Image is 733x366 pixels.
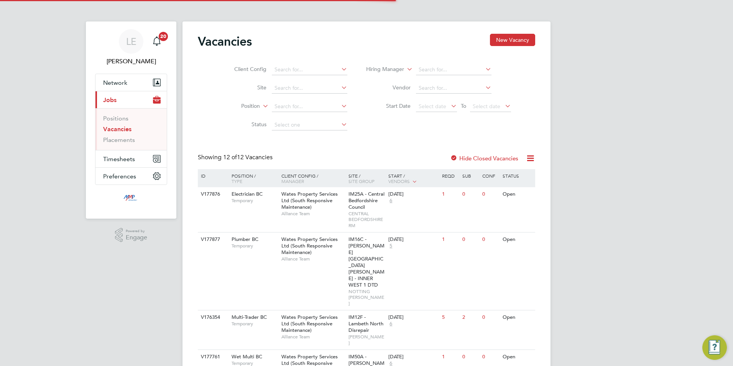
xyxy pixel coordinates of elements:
label: Start Date [366,102,411,109]
div: 5 [440,310,460,325]
input: Search for... [416,83,491,94]
div: [DATE] [388,236,438,243]
div: [DATE] [388,191,438,198]
span: IM25A - Central Bedfordshire Council [348,191,385,210]
label: Position [216,102,260,110]
div: Open [501,187,534,201]
span: Wates Property Services Ltd (South Responsive Maintenance) [281,236,338,256]
a: Positions [103,115,128,122]
div: Reqd [440,169,460,182]
a: 20 [149,29,164,54]
div: 0 [480,310,500,325]
div: Start / [386,169,440,188]
div: ID [199,169,226,182]
div: Open [501,350,534,364]
span: Multi-Trader BC [232,314,267,320]
span: To [459,101,468,111]
span: Timesheets [103,155,135,163]
span: Wet Multi BC [232,353,262,360]
span: Plumber BC [232,236,258,242]
button: Network [95,74,167,91]
span: [PERSON_NAME] [348,334,385,346]
a: Placements [103,136,135,143]
a: Powered byEngage [115,228,148,242]
h2: Vacancies [198,34,252,49]
span: Alliance Team [281,256,345,262]
span: Select date [473,103,500,110]
nav: Main navigation [86,21,176,219]
div: Showing [198,153,274,162]
button: Preferences [95,168,167,185]
div: Sub [460,169,480,182]
div: 0 [480,232,500,247]
img: mmpconsultancy-logo-retina.png [120,193,142,205]
span: Alliance Team [281,211,345,217]
div: V177876 [199,187,226,201]
span: Vendors [388,178,410,184]
span: Electrician BC [232,191,263,197]
span: Jobs [103,96,117,104]
button: Jobs [95,91,167,108]
a: Go to home page [95,193,167,205]
span: 6 [388,321,393,327]
span: 6 [388,198,393,204]
span: Temporary [232,243,278,249]
label: Vendor [366,84,411,91]
a: Vacancies [103,125,131,133]
span: 20 [159,32,168,41]
span: Alliance Team [281,334,345,340]
div: Jobs [95,108,167,150]
div: Status [501,169,534,182]
input: Search for... [272,64,347,75]
span: Manager [281,178,304,184]
label: Status [222,121,266,128]
div: [DATE] [388,354,438,360]
span: LE [126,36,136,46]
div: V177761 [199,350,226,364]
input: Search for... [416,64,491,75]
button: Engage Resource Center [702,335,727,360]
span: Select date [419,103,446,110]
span: Type [232,178,242,184]
div: [DATE] [388,314,438,321]
span: Site Group [348,178,375,184]
div: Client Config / [279,169,347,188]
div: 1 [440,350,460,364]
a: LE[PERSON_NAME] [95,29,167,66]
span: Temporary [232,321,278,327]
div: 0 [480,350,500,364]
label: Hide Closed Vacancies [450,155,518,162]
div: 0 [480,187,500,201]
span: IM16C - [PERSON_NAME][GEOGRAPHIC_DATA][PERSON_NAME] - INNER WEST 1 DTD [348,236,385,288]
div: Position / [226,169,279,188]
div: Site / [347,169,387,188]
div: Open [501,232,534,247]
span: Preferences [103,173,136,180]
input: Search for... [272,101,347,112]
span: Network [103,79,127,86]
span: 5 [388,243,393,249]
div: 1 [440,232,460,247]
input: Select one [272,120,347,130]
span: Wates Property Services Ltd (South Responsive Maintenance) [281,191,338,210]
label: Client Config [222,66,266,73]
span: IM12F - Lambeth North Disrepair [348,314,383,333]
div: Open [501,310,534,325]
span: Wates Property Services Ltd (South Responsive Maintenance) [281,314,338,333]
label: Site [222,84,266,91]
div: 1 [440,187,460,201]
span: Libby Evans [95,57,167,66]
button: Timesheets [95,150,167,167]
span: Powered by [126,228,147,234]
div: Conf [480,169,500,182]
span: Engage [126,234,147,241]
span: 12 of [223,153,237,161]
input: Search for... [272,83,347,94]
div: 2 [460,310,480,325]
label: Hiring Manager [360,66,404,73]
div: 0 [460,187,480,201]
div: 0 [460,232,480,247]
div: V177877 [199,232,226,247]
button: New Vacancy [490,34,535,46]
div: 0 [460,350,480,364]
